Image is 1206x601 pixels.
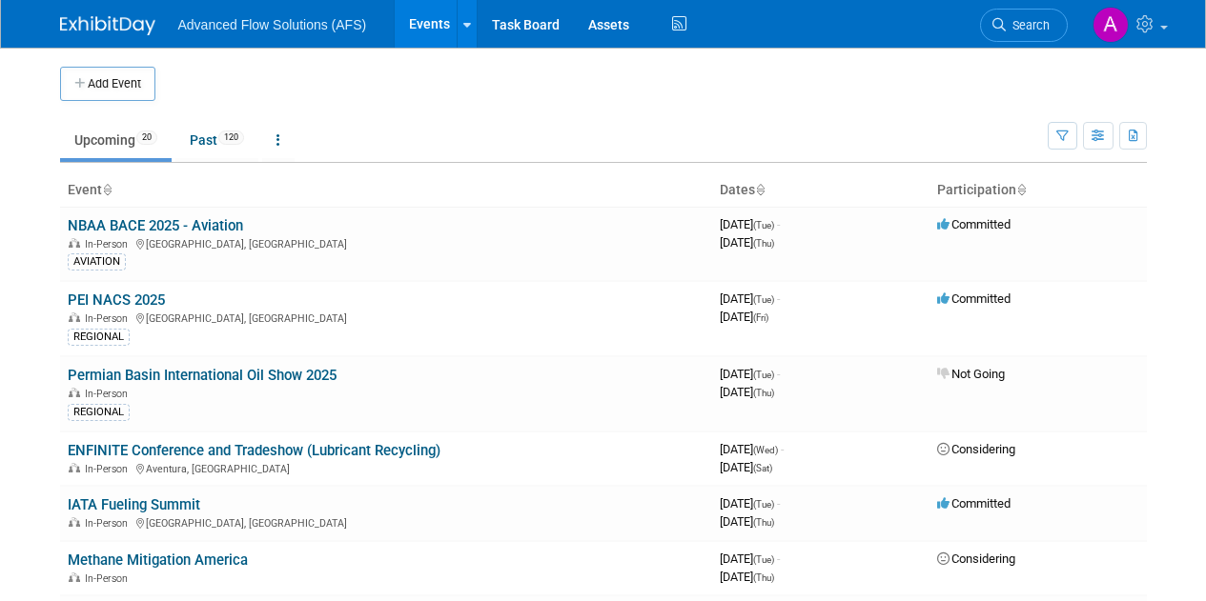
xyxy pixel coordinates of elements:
[937,367,1005,381] span: Not Going
[720,496,780,511] span: [DATE]
[777,551,780,566] span: -
[1006,18,1050,32] span: Search
[1016,182,1026,197] a: Sort by Participation Type
[753,294,774,305] span: (Tue)
[136,130,157,145] span: 20
[68,253,126,270] div: AVIATION
[85,463,133,475] span: In-Person
[753,517,774,528] span: (Thu)
[930,174,1147,207] th: Participation
[85,572,133,585] span: In-Person
[60,122,172,158] a: Upcoming20
[712,174,930,207] th: Dates
[720,551,780,566] span: [DATE]
[68,329,130,346] div: REGIONAL
[753,220,774,230] span: (Tue)
[68,310,705,325] div: [GEOGRAPHIC_DATA], [GEOGRAPHIC_DATA]
[175,122,258,158] a: Past120
[218,130,244,145] span: 120
[753,445,778,455] span: (Wed)
[68,235,705,250] div: [GEOGRAPHIC_DATA], [GEOGRAPHIC_DATA]
[69,517,80,527] img: In-Person Event
[69,388,80,397] img: In-Person Event
[68,217,243,234] a: NBAA BACE 2025 - Aviation
[753,370,774,380] span: (Tue)
[60,174,712,207] th: Event
[68,460,705,475] div: Aventura, [GEOGRAPHIC_DATA]
[68,367,337,384] a: Permian Basin International Oil Show 2025
[781,442,784,456] span: -
[777,496,780,511] span: -
[937,551,1015,566] span: Considering
[60,67,155,101] button: Add Event
[753,499,774,510] span: (Tue)
[1093,7,1129,43] img: Alyson Makin
[68,496,200,513] a: IATA Fueling Summit
[753,463,772,473] span: (Sat)
[720,217,780,231] span: [DATE]
[720,442,784,456] span: [DATE]
[980,9,1068,42] a: Search
[68,551,248,569] a: Methane Mitigation America
[720,310,768,324] span: [DATE]
[69,238,80,248] img: In-Person Event
[69,572,80,582] img: In-Person Event
[60,16,155,35] img: ExhibitDay
[777,217,780,231] span: -
[720,291,780,306] span: [DATE]
[68,442,440,459] a: ENFINITE Conference and Tradeshow (Lubricant Recycling)
[720,385,774,399] span: [DATE]
[937,291,1011,306] span: Committed
[178,17,367,32] span: Advanced Flow Solutions (AFS)
[85,517,133,530] span: In-Person
[720,367,780,381] span: [DATE]
[85,312,133,325] span: In-Person
[777,291,780,306] span: -
[85,388,133,400] span: In-Person
[777,367,780,381] span: -
[720,235,774,250] span: [DATE]
[937,496,1011,511] span: Committed
[753,388,774,398] span: (Thu)
[753,572,774,583] span: (Thu)
[753,554,774,565] span: (Tue)
[937,442,1015,456] span: Considering
[69,463,80,472] img: In-Person Event
[68,404,130,421] div: REGIONAL
[85,238,133,250] span: In-Person
[753,312,768,323] span: (Fri)
[755,182,765,197] a: Sort by Start Date
[69,312,80,322] img: In-Person Event
[937,217,1011,231] span: Committed
[720,570,774,584] span: [DATE]
[720,514,774,529] span: [DATE]
[753,238,774,249] span: (Thu)
[68,291,165,309] a: PEI NACS 2025
[102,182,112,197] a: Sort by Event Name
[720,460,772,474] span: [DATE]
[68,514,705,530] div: [GEOGRAPHIC_DATA], [GEOGRAPHIC_DATA]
